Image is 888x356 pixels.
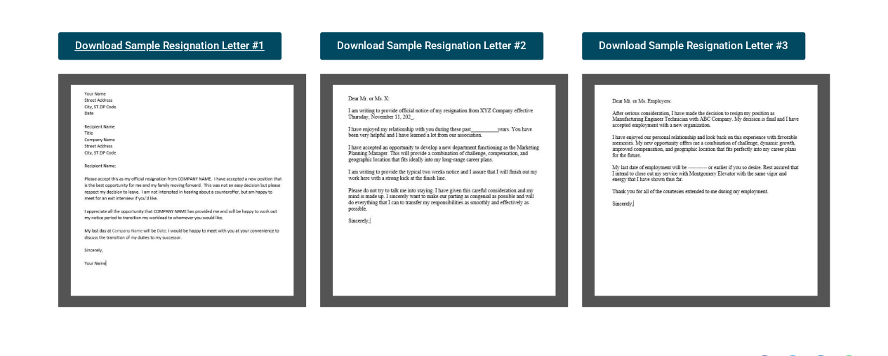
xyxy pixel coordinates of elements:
[58,32,281,60] a: Download Sample Resignation Letter #1
[582,32,805,60] a: Download Sample Resignation Letter #3
[320,32,543,60] a: Download Sample Resignation Letter #2
[599,41,788,51] span: Download Sample Resignation Letter #3
[337,41,526,51] span: Download Sample Resignation Letter #2
[75,41,265,51] span: Download Sample Resignation Letter #1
